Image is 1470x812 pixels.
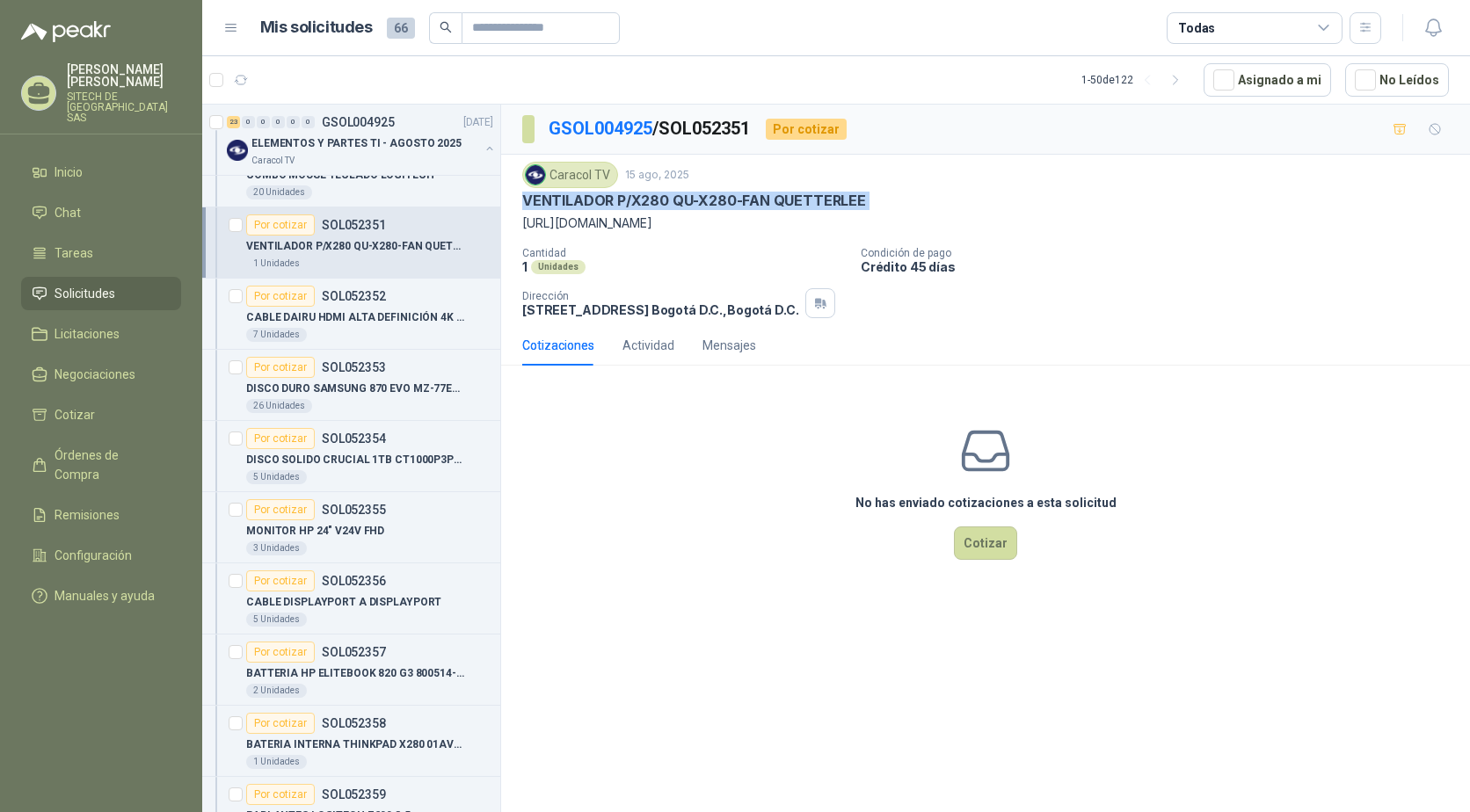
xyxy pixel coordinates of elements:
[440,21,452,33] span: search
[202,421,500,492] a: Por cotizarSOL052354DISCO SOLIDO CRUCIAL 1TB CT1000P3PSSD5 Unidades
[246,381,465,397] p: DISCO DURO SAMSUNG 870 EVO MZ-77E1T0 1TB
[21,236,181,270] a: Tareas
[322,504,386,516] p: SOL052355
[855,493,1117,512] h3: No has enviado cotizaciones a esta solicitud
[526,165,545,185] img: Company Logo
[246,784,315,805] div: Por cotizar
[55,586,155,605] span: Manuales y ayuda
[246,214,315,236] div: Por cotizar
[202,563,500,634] a: Por cotizarSOL052356CABLE DISPLAYPORT A DISPLAYPORT5 Unidades
[246,736,465,753] p: BATERIA INTERNA THINKPAD X280 01AV472
[246,684,307,698] div: 2 Unidades
[21,358,181,391] a: Negociaciones
[21,196,181,229] a: Chat
[246,713,315,734] div: Por cotizar
[549,118,652,139] a: GSOL004925
[202,350,500,421] a: Por cotizarSOL052353DISCO DURO SAMSUNG 870 EVO MZ-77E1T0 1TB26 Unidades
[246,541,307,555] div: 3 Unidades
[55,365,135,384] span: Negociaciones
[227,112,497,168] a: 23 0 0 0 0 0 GSOL004925[DATE] Company LogoELEMENTOS Y PARTES TI - AGOSTO 2025Caracol TV
[246,357,315,378] div: Por cotizar
[463,114,493,131] p: [DATE]
[625,167,689,184] p: 15 ago, 2025
[322,219,386,231] p: SOL052351
[55,546,132,565] span: Configuración
[260,15,373,40] h1: Mis solicitudes
[202,279,500,350] a: Por cotizarSOL052352CABLE DAIRU HDMI ALTA DEFINICIÓN 4K 2M7 Unidades
[251,154,295,168] p: Caracol TV
[322,575,386,587] p: SOL052356
[522,247,847,259] p: Cantidad
[549,115,752,142] p: / SOL052351
[246,755,307,769] div: 1 Unidades
[55,284,115,303] span: Solicitudes
[954,526,1017,560] button: Cotizar
[242,116,255,128] div: 0
[21,498,181,532] a: Remisiones
[272,116,285,128] div: 0
[1204,63,1331,97] button: Asignado a mi
[522,302,798,317] p: [STREET_ADDRESS] Bogotá D.C. , Bogotá D.C.
[21,156,181,189] a: Inicio
[246,309,465,326] p: CABLE DAIRU HDMI ALTA DEFINICIÓN 4K 2M
[67,91,181,123] p: SITECH DE [GEOGRAPHIC_DATA] SAS
[202,207,500,279] a: Por cotizarSOL052351VENTILADOR P/X280 QU-X280-FAN QUETTERLEE1 Unidades
[246,570,315,591] div: Por cotizar
[202,634,500,706] a: Por cotizarSOL052357BATTERIA HP ELITEBOOK 820 G3 800514-0012 Unidades
[1081,66,1190,94] div: 1 - 50 de 122
[246,665,465,682] p: BATTERIA HP ELITEBOOK 820 G3 800514-001
[55,324,120,344] span: Licitaciones
[322,361,386,373] p: SOL052353
[861,259,1463,274] p: Crédito 45 días
[246,399,312,413] div: 26 Unidades
[246,594,441,611] p: CABLE DISPLAYPORT A DISPLAYPORT
[55,446,164,484] span: Órdenes de Compra
[55,505,120,525] span: Remisiones
[522,290,798,302] p: Dirección
[246,328,307,342] div: 7 Unidades
[55,243,93,263] span: Tareas
[246,257,307,271] div: 1 Unidades
[387,18,415,39] span: 66
[522,336,594,355] div: Cotizaciones
[21,317,181,351] a: Licitaciones
[251,135,462,152] p: ELEMENTOS Y PARTES TI - AGOSTO 2025
[522,192,866,210] p: VENTILADOR P/X280 QU-X280-FAN QUETTERLEE
[21,439,181,491] a: Órdenes de Compra
[246,642,315,663] div: Por cotizar
[246,452,465,468] p: DISCO SOLIDO CRUCIAL 1TB CT1000P3PSSD
[522,259,528,274] p: 1
[246,185,312,199] div: 20 Unidades
[246,428,315,449] div: Por cotizar
[202,706,500,777] a: Por cotizarSOL052358BATERIA INTERNA THINKPAD X280 01AV4721 Unidades
[246,613,307,627] div: 5 Unidades
[302,116,315,128] div: 0
[55,405,95,424] span: Cotizar
[55,203,81,222] span: Chat
[246,470,307,484] div: 5 Unidades
[21,398,181,431] a: Cotizar
[21,277,181,310] a: Solicitudes
[322,116,395,128] p: GSOL004925
[21,539,181,572] a: Configuración
[1178,18,1215,38] div: Todas
[322,432,386,445] p: SOL052354
[21,21,111,42] img: Logo peakr
[227,116,240,128] div: 23
[246,523,384,540] p: MONITOR HP 24" V24V FHD
[202,492,500,563] a: Por cotizarSOL052355MONITOR HP 24" V24V FHD3 Unidades
[322,717,386,729] p: SOL052358
[246,286,315,307] div: Por cotizar
[522,162,618,188] div: Caracol TV
[1345,63,1449,97] button: No Leídos
[55,163,83,182] span: Inicio
[322,646,386,658] p: SOL052357
[861,247,1463,259] p: Condición de pago
[766,119,847,140] div: Por cotizar
[246,499,315,520] div: Por cotizar
[522,214,1449,233] p: [URL][DOMAIN_NAME]
[322,788,386,801] p: SOL052359
[702,336,756,355] div: Mensajes
[287,116,300,128] div: 0
[227,140,248,161] img: Company Logo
